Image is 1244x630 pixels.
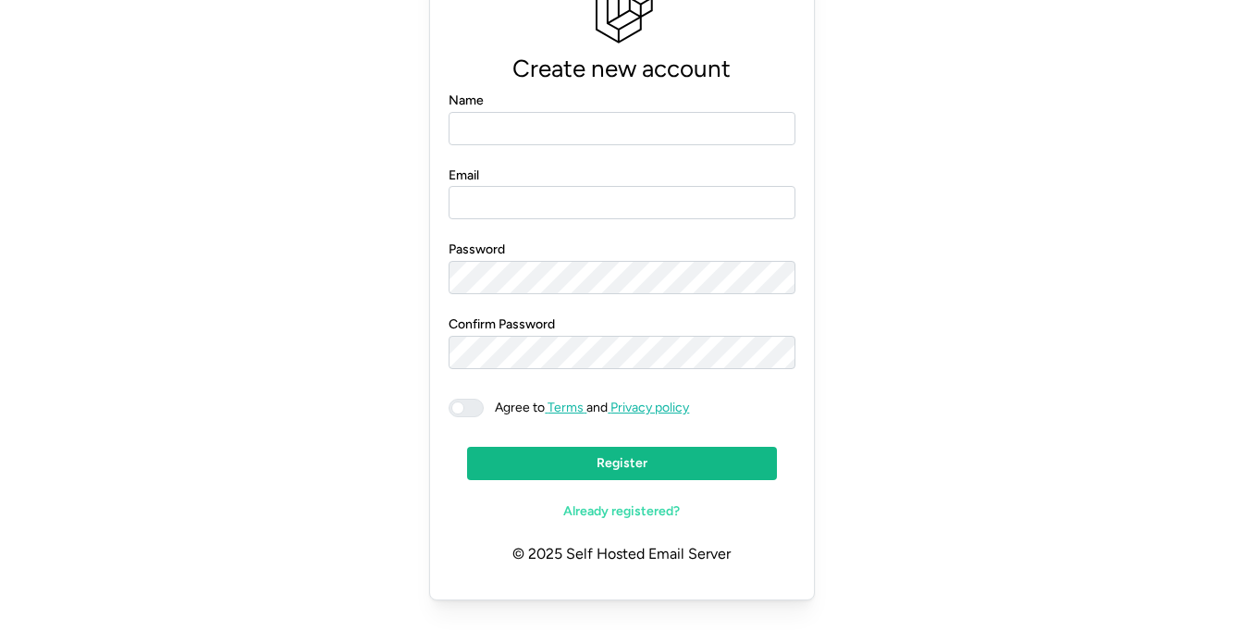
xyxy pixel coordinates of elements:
span: Already registered? [563,496,680,527]
span: Register [597,448,647,479]
a: Privacy policy [608,400,689,415]
a: Terms [545,400,586,415]
p: Create new account [449,49,794,89]
a: Already registered? [467,495,776,528]
span: Agree to [495,400,545,415]
p: © 2025 Self Hosted Email Server [449,528,794,581]
button: Register [467,447,776,480]
span: and [484,399,689,417]
label: Email [449,166,479,186]
label: Password [449,240,505,260]
label: Name [449,91,484,111]
label: Confirm Password [449,315,555,335]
